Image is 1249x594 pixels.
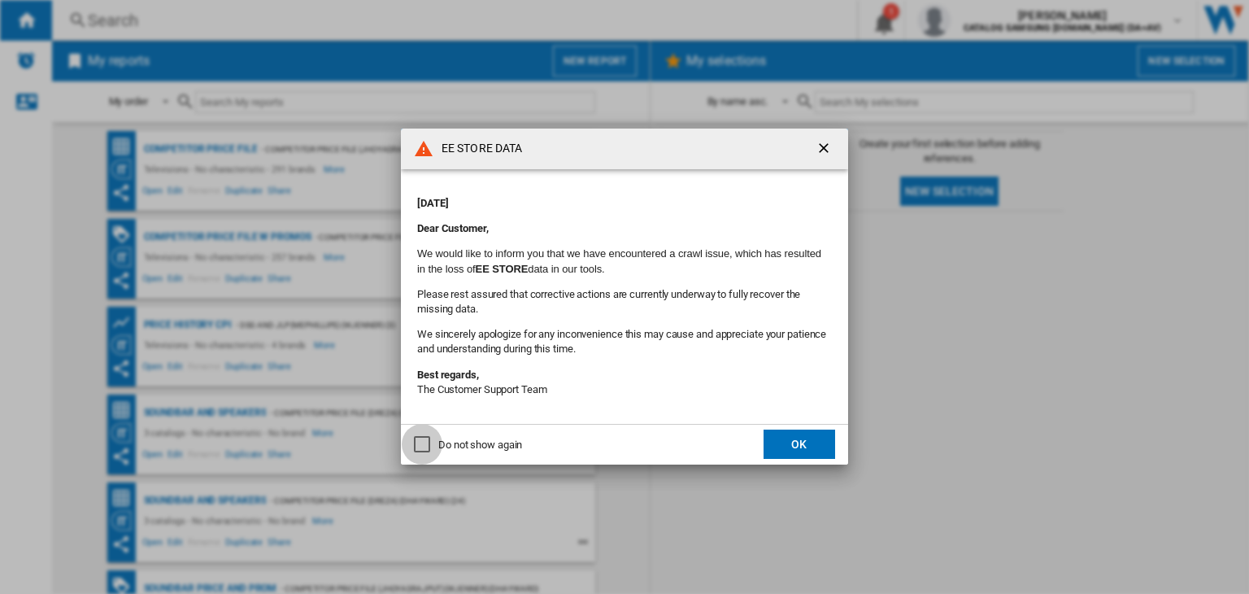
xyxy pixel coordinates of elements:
[438,438,522,452] div: Do not show again
[764,430,835,459] button: OK
[433,141,522,157] h4: EE STORE DATA
[816,140,835,159] ng-md-icon: getI18NText('BUTTONS.CLOSE_DIALOG')
[417,247,821,274] font: We would like to inform you that we have encountered a crawl issue, which has resulted in the los...
[809,133,842,165] button: getI18NText('BUTTONS.CLOSE_DIALOG')
[414,437,522,452] md-checkbox: Do not show again
[528,263,604,275] font: data in our tools.
[417,222,489,234] strong: Dear Customer,
[417,368,832,397] p: The Customer Support Team
[417,327,832,356] p: We sincerely apologize for any inconvenience this may cause and appreciate your patience and unde...
[417,369,479,381] strong: Best regards,
[476,263,529,275] b: EE STORE
[417,197,448,209] strong: [DATE]
[417,287,832,317] p: Please rest assured that corrective actions are currently underway to fully recover the missing d...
